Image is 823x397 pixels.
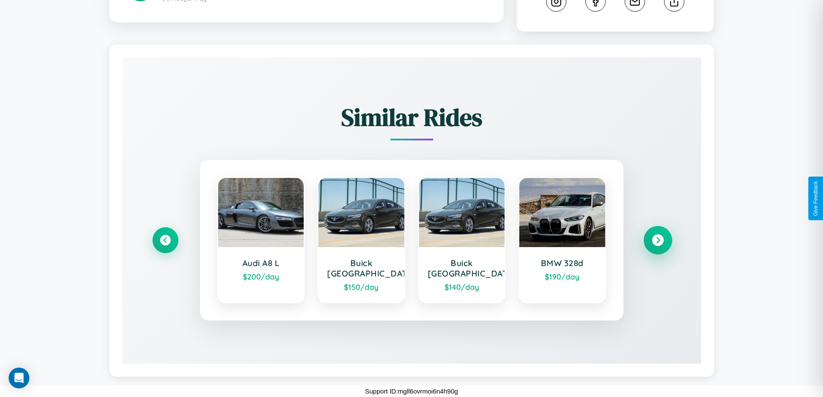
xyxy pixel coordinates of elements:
div: $ 200 /day [227,272,296,281]
div: Open Intercom Messenger [9,368,29,388]
a: Buick [GEOGRAPHIC_DATA]$140/day [418,177,506,303]
div: $ 190 /day [528,272,597,281]
div: Give Feedback [813,181,819,216]
a: Audi A8 L$200/day [217,177,305,303]
h3: BMW 328d [528,258,597,268]
h3: Audi A8 L [227,258,296,268]
h3: Buick [GEOGRAPHIC_DATA] [327,258,396,279]
a: Buick [GEOGRAPHIC_DATA]$150/day [318,177,405,303]
div: $ 140 /day [428,282,496,292]
div: $ 150 /day [327,282,396,292]
a: BMW 328d$190/day [518,177,606,303]
h3: Buick [GEOGRAPHIC_DATA] [428,258,496,279]
h2: Similar Rides [153,101,671,134]
p: Support ID: mgll6ovrmoi6n4h90g [365,385,458,397]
